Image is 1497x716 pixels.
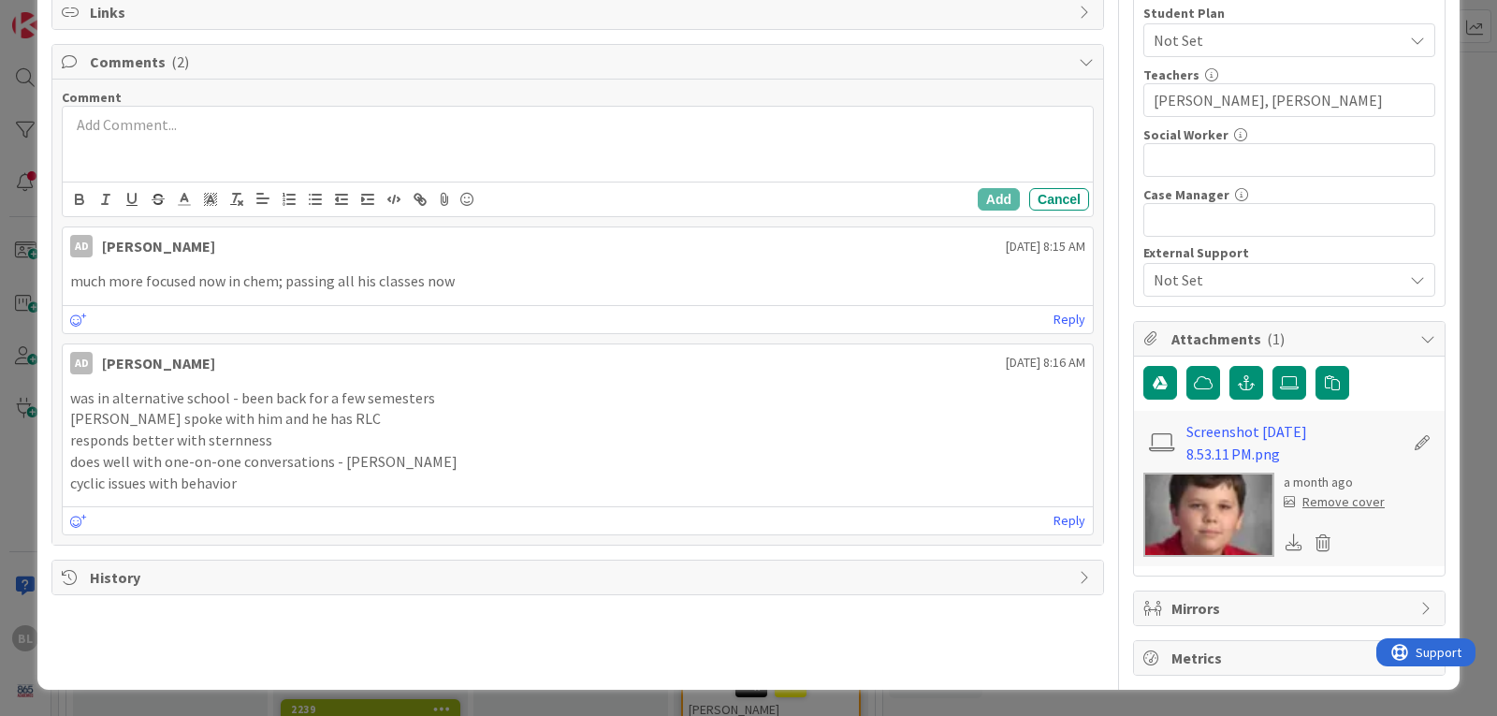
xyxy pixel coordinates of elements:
[1154,269,1403,291] span: Not Set
[70,430,1085,451] p: responds better with sternness
[39,3,85,25] span: Support
[70,451,1085,473] p: does well with one-on-one conversations - [PERSON_NAME]
[1171,597,1411,620] span: Mirrors
[70,387,1085,409] p: was in alternative school - been back for a few semesters
[102,235,215,257] div: [PERSON_NAME]
[70,270,1085,292] p: much more focused now in chem; passing all his classes now
[1171,328,1411,350] span: Attachments
[1143,7,1435,20] div: Student Plan
[70,473,1085,494] p: cyclic issues with behavior
[1284,492,1385,512] div: Remove cover
[1054,509,1085,533] a: Reply
[1284,473,1385,492] div: a month ago
[90,51,1069,73] span: Comments
[1143,66,1199,83] label: Teachers
[1284,531,1304,555] div: Download
[90,1,1069,23] span: Links
[1143,186,1229,203] label: Case Manager
[1006,237,1085,256] span: [DATE] 8:15 AM
[1143,246,1435,259] div: External Support
[90,566,1069,589] span: History
[70,408,1085,430] p: [PERSON_NAME] spoke with him and he has RLC
[1143,126,1228,143] label: Social Worker
[1171,647,1411,669] span: Metrics
[102,352,215,374] div: [PERSON_NAME]
[1054,308,1085,331] a: Reply
[62,89,122,106] span: Comment
[1154,29,1403,51] span: Not Set
[1029,188,1089,211] button: Cancel
[1006,353,1085,373] span: [DATE] 8:16 AM
[978,188,1020,211] button: Add
[1186,420,1403,465] a: Screenshot [DATE] 8.53.11 PM.png
[70,352,93,374] div: AD
[70,235,93,257] div: AD
[1267,329,1285,348] span: ( 1 )
[171,52,189,71] span: ( 2 )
